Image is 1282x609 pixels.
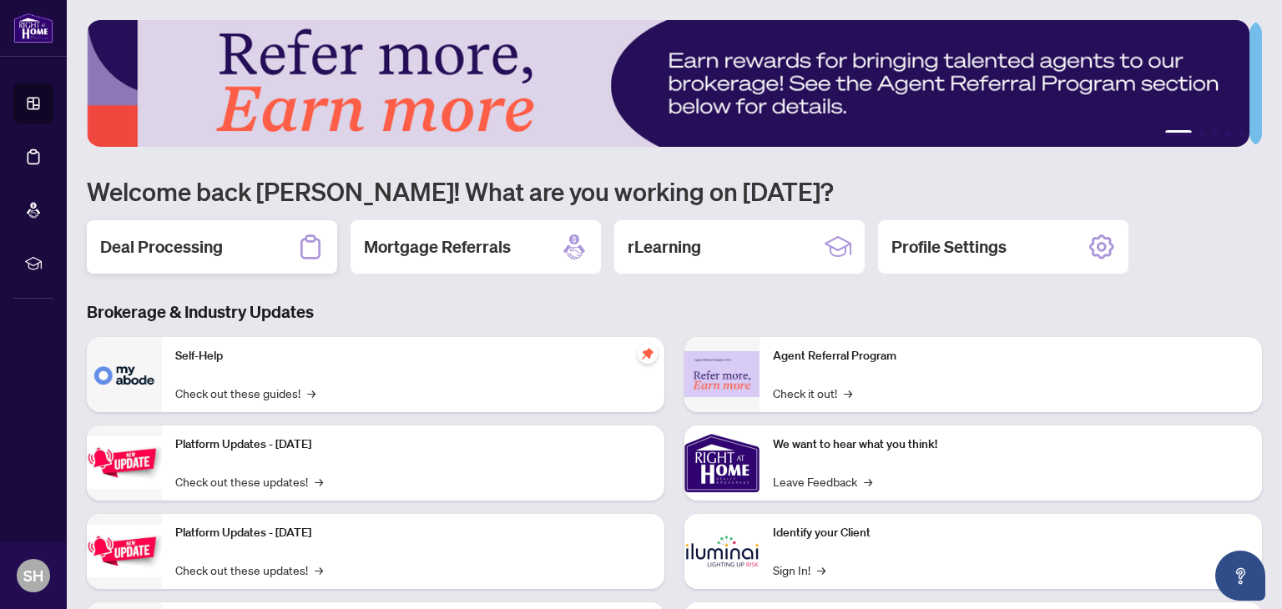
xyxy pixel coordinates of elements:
button: 2 [1199,130,1205,137]
span: → [315,561,323,579]
h1: Welcome back [PERSON_NAME]! What are you working on [DATE]? [87,175,1262,207]
img: Identify your Client [684,514,760,589]
span: SH [23,564,43,587]
span: → [864,472,872,491]
img: Platform Updates - July 21, 2025 [87,436,162,489]
p: Self-Help [175,347,651,365]
span: → [307,384,315,402]
h2: Mortgage Referrals [364,235,511,259]
p: Platform Updates - [DATE] [175,524,651,542]
span: pushpin [638,344,658,364]
button: Open asap [1215,551,1265,601]
button: 3 [1212,130,1219,137]
p: Agent Referral Program [773,347,1249,365]
a: Sign In!→ [773,561,825,579]
p: Platform Updates - [DATE] [175,435,651,454]
p: Identify your Client [773,524,1249,542]
img: logo [13,13,53,43]
button: 1 [1165,130,1192,137]
span: → [844,384,852,402]
img: We want to hear what you think! [684,425,760,501]
img: Platform Updates - July 8, 2025 [87,525,162,577]
a: Check out these updates!→ [175,472,323,491]
a: Check it out!→ [773,384,852,402]
a: Check out these guides!→ [175,384,315,402]
span: → [315,472,323,491]
a: Leave Feedback→ [773,472,872,491]
img: Slide 0 [87,20,1249,147]
h2: Deal Processing [100,235,223,259]
h2: Profile Settings [891,235,1007,259]
img: Agent Referral Program [684,351,760,397]
button: 5 [1239,130,1245,137]
img: Self-Help [87,337,162,412]
p: We want to hear what you think! [773,435,1249,454]
span: → [817,561,825,579]
h2: rLearning [628,235,701,259]
button: 4 [1225,130,1232,137]
h3: Brokerage & Industry Updates [87,300,1262,324]
a: Check out these updates!→ [175,561,323,579]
